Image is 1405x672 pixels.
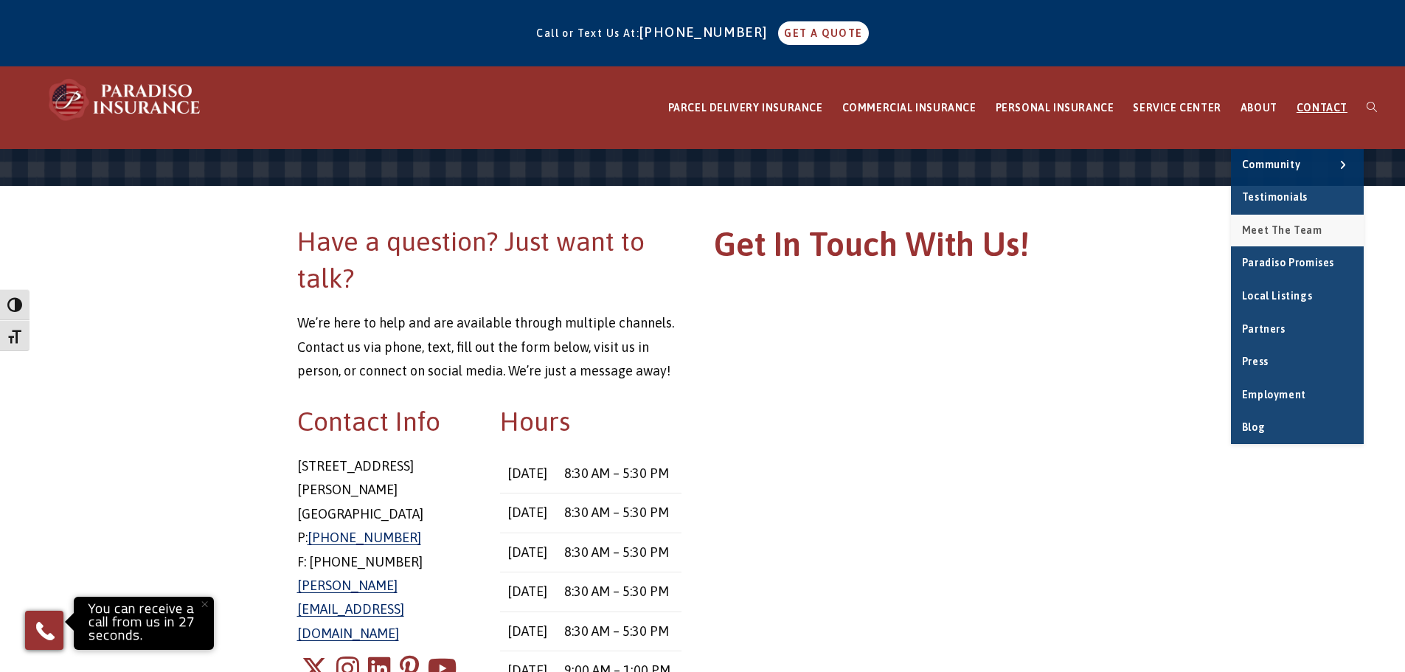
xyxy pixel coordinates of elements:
span: Blog [1242,421,1265,433]
span: Employment [1242,389,1306,401]
span: Local Listings [1242,290,1312,302]
a: GET A QUOTE [778,21,868,45]
span: PERSONAL INSURANCE [996,102,1114,114]
span: Call or Text Us At: [536,27,639,39]
a: ABOUT [1231,67,1287,149]
span: Paradiso Promises [1242,257,1334,269]
time: 8:30 AM – 5:30 PM [564,505,669,520]
time: 8:30 AM – 5:30 PM [564,544,669,560]
span: SERVICE CENTER [1133,102,1221,114]
h2: Have a question? Just want to talk? [297,223,682,297]
a: COMMERCIAL INSURANCE [833,67,986,149]
a: Partners [1231,314,1364,346]
a: Meet the Team [1231,215,1364,247]
a: Press [1231,346,1364,378]
a: [PHONE_NUMBER] [639,24,775,40]
td: [DATE] [500,533,556,572]
a: PARCEL DELIVERY INSURANCE [659,67,833,149]
a: PERSONAL INSURANCE [986,67,1124,149]
td: [DATE] [500,493,556,533]
span: ABOUT [1241,102,1277,114]
a: Community [1231,149,1364,181]
time: 8:30 AM – 5:30 PM [564,583,669,599]
a: [PHONE_NUMBER] [308,530,421,545]
time: 8:30 AM – 5:30 PM [564,623,669,639]
span: Testimonials [1242,191,1308,203]
h2: Contact Info [297,403,479,440]
a: [PERSON_NAME][EMAIL_ADDRESS][DOMAIN_NAME] [297,578,404,641]
time: 8:30 AM – 5:30 PM [564,465,669,481]
a: Local Listings [1231,280,1364,313]
p: [STREET_ADDRESS] [PERSON_NAME][GEOGRAPHIC_DATA] P: F: [PHONE_NUMBER] [297,454,479,645]
p: We’re here to help and are available through multiple channels. Contact us via phone, text, fill ... [297,311,682,383]
td: [DATE] [500,612,556,651]
h2: Hours [500,403,681,440]
span: Community [1242,159,1300,170]
a: Testimonials [1231,181,1364,214]
span: Meet the Team [1242,224,1322,236]
td: [DATE] [500,454,556,493]
a: Blog [1231,412,1364,444]
span: Press [1242,356,1269,367]
span: COMMERCIAL INSURANCE [842,102,976,114]
span: Partners [1242,323,1286,335]
td: [DATE] [500,572,556,612]
a: Employment [1231,379,1364,412]
h1: Get In Touch With Us! [714,223,1099,274]
span: CONTACT [1297,102,1347,114]
img: Paradiso Insurance [44,77,207,122]
a: CONTACT [1287,67,1357,149]
span: PARCEL DELIVERY INSURANCE [668,102,823,114]
a: SERVICE CENTER [1123,67,1230,149]
a: Paradiso Promises [1231,247,1364,280]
